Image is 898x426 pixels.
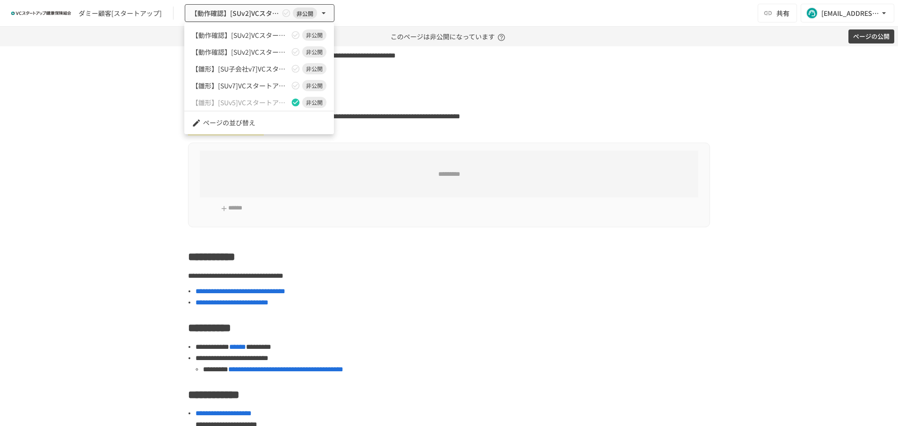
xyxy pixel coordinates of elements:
span: 【雛形】[SU子会社v7]VCスタートアップ健保への加入申請手続き [192,64,289,74]
span: 【動作確認】[SUv2]VCスタートアップ健保への加入申請手続き [192,47,289,57]
span: 非公開 [302,81,326,90]
span: 【動作確認】[SUv2]VCスタートアップ健保への加入申請手続き [192,30,289,40]
span: 【雛形】[SUv7]VCスタートアップ健保への加入申請手続き [192,81,289,91]
span: 非公開 [302,48,326,56]
span: 非公開 [302,65,326,73]
span: 非公開 [302,31,326,39]
span: 【雛形】[SUv5]VCスタートアップ健保への加入申請手続き [192,98,289,108]
span: 非公開 [302,98,326,107]
li: ページの並び替え [184,115,334,130]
